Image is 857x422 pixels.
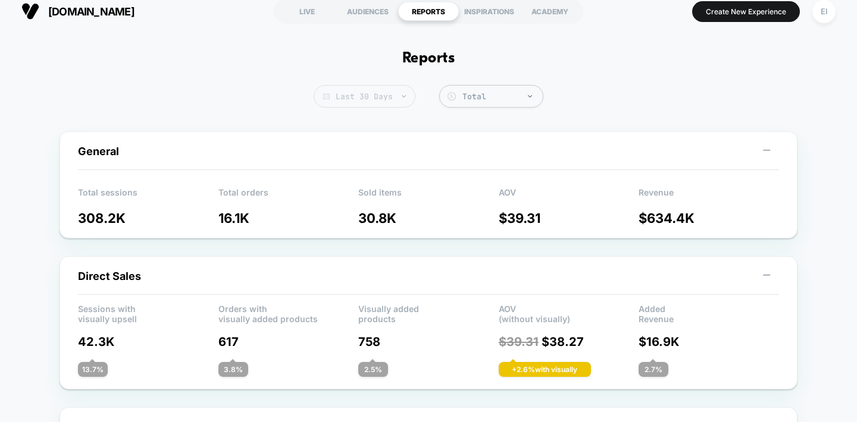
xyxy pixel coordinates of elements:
[398,2,459,21] div: REPORTS
[639,187,779,205] p: Revenue
[358,335,499,349] p: 758
[218,187,359,205] p: Total orders
[218,362,248,377] div: 3.8 %
[358,210,499,226] p: 30.8K
[218,335,359,349] p: 617
[48,5,135,18] span: [DOMAIN_NAME]
[639,304,779,322] p: Added Revenue
[314,85,415,108] span: Last 30 Days
[218,304,359,322] p: Orders with visually added products
[78,145,119,158] span: General
[639,335,779,349] p: $ 16.9K
[402,95,406,97] img: end
[459,2,520,21] div: INSPIRATIONS
[358,304,499,322] p: Visually added products
[358,362,388,377] div: 2.5 %
[18,2,138,21] button: [DOMAIN_NAME]
[78,210,218,226] p: 308.2K
[323,93,330,99] img: calendar
[337,2,398,21] div: AUDIENCES
[692,1,800,22] button: Create New Experience
[499,304,639,322] p: AOV (without visually)
[499,335,639,349] p: $ 38.27
[499,362,591,377] div: + 2.6 % with visually
[78,270,141,282] span: Direct Sales
[277,2,337,21] div: LIVE
[499,335,539,349] span: $ 39.31
[639,362,668,377] div: 2.7 %
[78,187,218,205] p: Total sessions
[462,92,537,102] div: Total
[499,187,639,205] p: AOV
[528,95,532,97] img: end
[78,304,218,322] p: Sessions with visually upsell
[639,210,779,226] p: $ 634.4K
[402,50,455,67] h1: Reports
[499,210,639,226] p: $ 39.31
[358,187,499,205] p: Sold items
[450,93,453,99] tspan: $
[218,210,359,226] p: 16.1K
[21,2,39,20] img: Visually logo
[78,335,218,349] p: 42.3K
[78,362,108,377] div: 13.7 %
[520,2,580,21] div: ACADEMY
